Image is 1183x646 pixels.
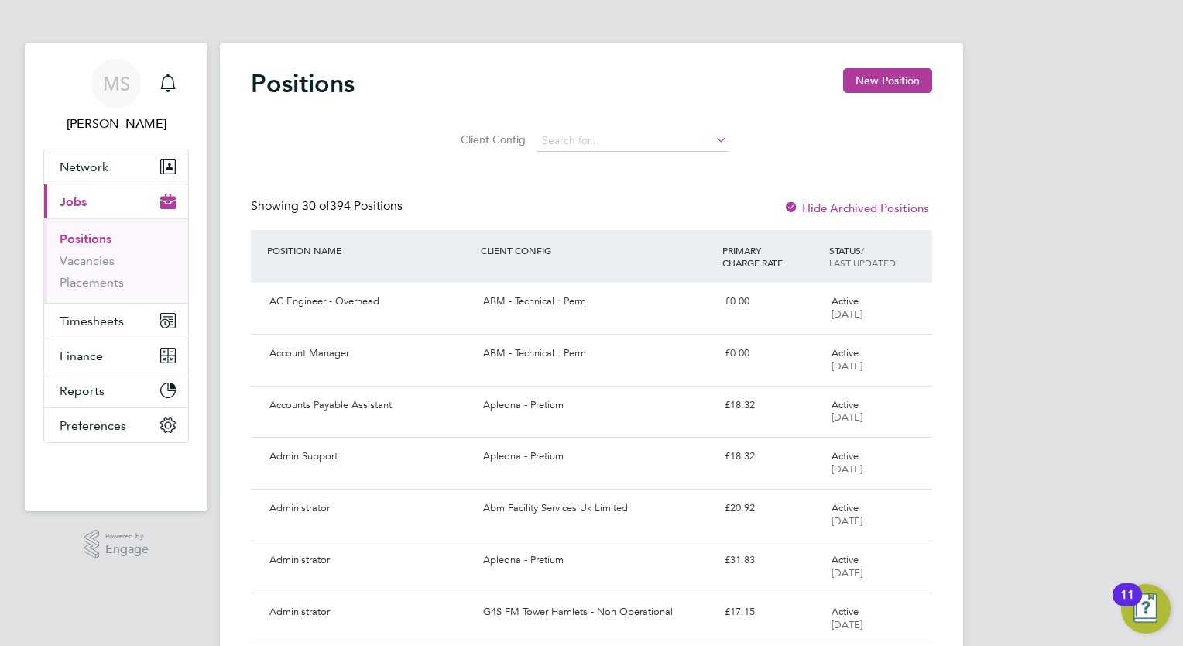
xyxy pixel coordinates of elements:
[263,548,477,573] div: Administrator
[718,393,825,418] div: £18.32
[60,194,87,209] span: Jobs
[1121,584,1171,634] button: Open Resource Center, 11 new notifications
[832,605,859,618] span: Active
[537,130,728,152] input: Search for...
[832,514,862,527] span: [DATE]
[477,548,718,573] div: Apleona - Pretium
[43,59,189,133] a: MS[PERSON_NAME]
[263,444,477,469] div: Admin Support
[71,459,161,483] img: berryrecruitment-logo-retina.png
[263,236,477,264] div: POSITION NAME
[477,236,718,264] div: CLIENT CONFIG
[825,236,932,277] div: STATUS
[718,289,825,314] div: £0.00
[60,349,103,363] span: Finance
[44,218,188,303] div: Jobs
[718,341,825,366] div: £0.00
[263,393,477,418] div: Accounts Payable Assistant
[832,411,862,424] span: [DATE]
[263,600,477,625] div: Administrator
[832,462,862,476] span: [DATE]
[103,74,130,94] span: MS
[832,308,862,321] span: [DATE]
[832,398,859,411] span: Active
[251,198,406,215] div: Showing
[44,304,188,338] button: Timesheets
[861,244,864,256] span: /
[44,338,188,373] button: Finance
[263,341,477,366] div: Account Manager
[832,553,859,566] span: Active
[60,314,124,328] span: Timesheets
[302,198,330,214] span: 30 of
[477,600,718,625] div: G4S FM Tower Hamlets - Non Operational
[60,275,124,290] a: Placements
[60,383,105,398] span: Reports
[302,198,403,214] span: 394 Positions
[832,359,862,373] span: [DATE]
[477,393,718,418] div: Apleona - Pretium
[43,459,189,483] a: Go to home page
[60,418,126,433] span: Preferences
[477,444,718,469] div: Apleona - Pretium
[43,115,189,133] span: Millie Simmons
[44,408,188,442] button: Preferences
[1120,595,1134,615] div: 11
[263,496,477,521] div: Administrator
[718,236,825,277] div: PRIMARY CHARGE RATE
[718,600,825,625] div: £17.15
[263,289,477,314] div: AC Engineer - Overhead
[251,68,355,99] h2: Positions
[829,256,896,269] span: LAST UPDATED
[60,253,115,268] a: Vacancies
[44,149,188,184] button: Network
[718,496,825,521] div: £20.92
[44,373,188,407] button: Reports
[477,341,718,366] div: ABM - Technical : Perm
[832,501,859,514] span: Active
[718,548,825,573] div: £31.83
[832,449,859,462] span: Active
[44,184,188,218] button: Jobs
[456,132,526,146] label: Client Config
[60,232,111,246] a: Positions
[718,444,825,469] div: £18.32
[784,201,929,215] label: Hide Archived Positions
[832,618,862,631] span: [DATE]
[60,160,108,174] span: Network
[105,530,149,543] span: Powered by
[84,530,149,559] a: Powered byEngage
[477,496,718,521] div: Abm Facility Services Uk Limited
[832,294,859,308] span: Active
[105,543,149,556] span: Engage
[477,289,718,314] div: ABM - Technical : Perm
[832,566,862,579] span: [DATE]
[832,346,859,359] span: Active
[843,68,932,93] button: New Position
[25,43,207,511] nav: Main navigation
